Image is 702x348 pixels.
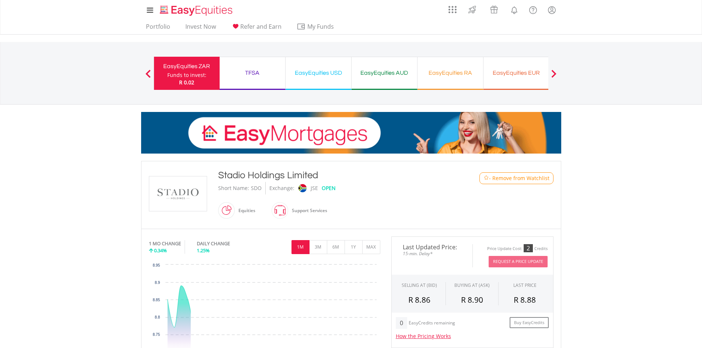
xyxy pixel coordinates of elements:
div: Price Update Cost: [487,246,522,252]
span: 0.34% [154,247,167,254]
a: Invest Now [182,23,219,34]
span: BUYING AT (ASK) [454,282,490,288]
a: FAQ's and Support [524,2,542,17]
span: R 0.02 [179,79,194,86]
div: Credits [534,246,548,252]
text: 8.85 [153,298,160,302]
div: Support Services [288,202,327,219]
span: 1.25% [197,247,210,254]
div: DAILY CHANGE [197,240,255,247]
a: Home page [157,2,235,17]
button: MAX [362,240,380,254]
a: How the Pricing Works [396,333,451,340]
img: EQU.ZA.SDO.png [150,176,206,211]
div: EasyEquities USD [290,68,347,78]
a: Portfolio [143,23,173,34]
button: 1Y [345,240,363,254]
div: 0 [396,317,407,329]
div: Stadio Holdings Limited [218,169,450,182]
button: Request A Price Update [489,256,548,267]
img: vouchers-v2.svg [488,4,500,15]
div: EasyEquities EUR [488,68,545,78]
div: SDO [251,182,262,194]
a: Refer and Earn [228,23,284,34]
span: 15-min. Delay* [397,250,467,257]
span: R 8.86 [408,295,430,305]
div: 2 [524,244,533,252]
div: Short Name: [218,182,249,194]
img: EasyEquities_Logo.png [158,4,235,17]
button: 3M [309,240,327,254]
img: grid-menu-icon.svg [448,6,457,14]
span: Refer and Earn [240,22,282,31]
div: LAST PRICE [513,282,537,288]
a: Notifications [505,2,524,17]
text: 8.75 [153,333,160,337]
img: thrive-v2.svg [466,4,478,15]
a: Buy EasyCredits [510,317,549,328]
a: My Profile [542,2,561,18]
div: EasyCredits remaining [409,320,455,327]
div: JSE [311,182,318,194]
div: Exchange: [269,182,294,194]
button: Next [546,73,561,81]
button: Watchlist - Remove from Watchlist [479,172,553,184]
div: 1 MO CHANGE [149,240,181,247]
div: TFSA [224,68,281,78]
text: 8.9 [155,281,160,285]
div: OPEN [322,182,336,194]
a: Vouchers [483,2,505,15]
span: R 8.90 [461,295,483,305]
button: 6M [327,240,345,254]
button: Previous [141,73,156,81]
text: 8.95 [153,263,160,267]
div: EasyEquities AUD [356,68,413,78]
img: Watchlist [483,175,489,181]
div: Funds to invest: [167,71,206,79]
text: 8.8 [155,315,160,319]
span: Last Updated Price: [397,244,467,250]
div: Equities [235,202,255,219]
div: EasyEquities ZAR [158,61,215,71]
img: EasyMortage Promotion Banner [141,112,561,154]
div: EasyEquities RA [422,68,479,78]
span: R 8.88 [514,295,536,305]
button: 1M [291,240,310,254]
img: jse.png [298,184,306,192]
span: - Remove from Watchlist [489,175,549,182]
div: SELLING AT (BID) [402,282,437,288]
span: My Funds [297,22,345,31]
a: AppsGrid [444,2,461,14]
